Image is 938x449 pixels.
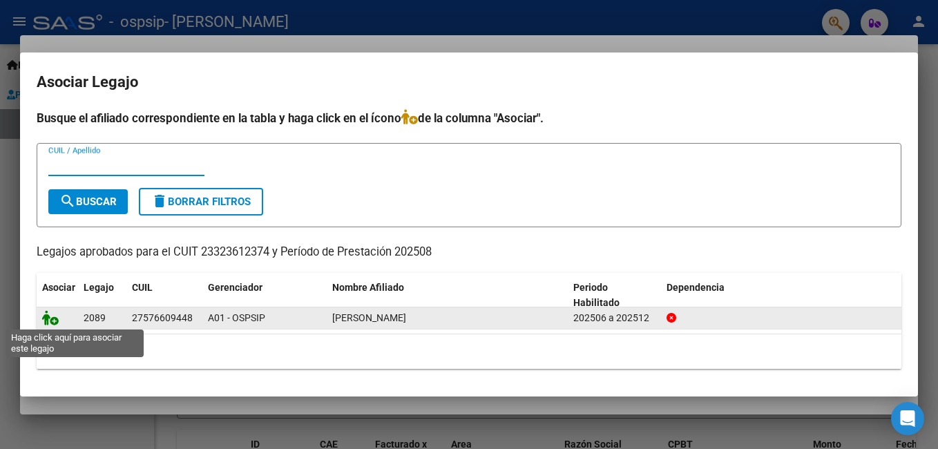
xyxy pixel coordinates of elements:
[126,273,202,318] datatable-header-cell: CUIL
[661,273,902,318] datatable-header-cell: Dependencia
[37,109,901,127] h4: Busque el afiliado correspondiente en la tabla y haga click en el ícono de la columna "Asociar".
[208,312,265,323] span: A01 - OSPSIP
[42,282,75,293] span: Asociar
[151,193,168,209] mat-icon: delete
[37,244,901,261] p: Legajos aprobados para el CUIT 23323612374 y Período de Prestación 202508
[573,282,620,309] span: Periodo Habilitado
[327,273,568,318] datatable-header-cell: Nombre Afiliado
[332,312,406,323] span: OVIEDO MADELYN
[37,334,901,369] div: 1 registros
[48,189,128,214] button: Buscar
[573,310,655,326] div: 202506 a 202512
[59,195,117,208] span: Buscar
[202,273,327,318] datatable-header-cell: Gerenciador
[132,282,153,293] span: CUIL
[78,273,126,318] datatable-header-cell: Legajo
[37,273,78,318] datatable-header-cell: Asociar
[208,282,262,293] span: Gerenciador
[84,282,114,293] span: Legajo
[84,312,106,323] span: 2089
[891,402,924,435] div: Open Intercom Messenger
[132,310,193,326] div: 27576609448
[59,193,76,209] mat-icon: search
[151,195,251,208] span: Borrar Filtros
[139,188,263,216] button: Borrar Filtros
[332,282,404,293] span: Nombre Afiliado
[667,282,725,293] span: Dependencia
[568,273,661,318] datatable-header-cell: Periodo Habilitado
[37,69,901,95] h2: Asociar Legajo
